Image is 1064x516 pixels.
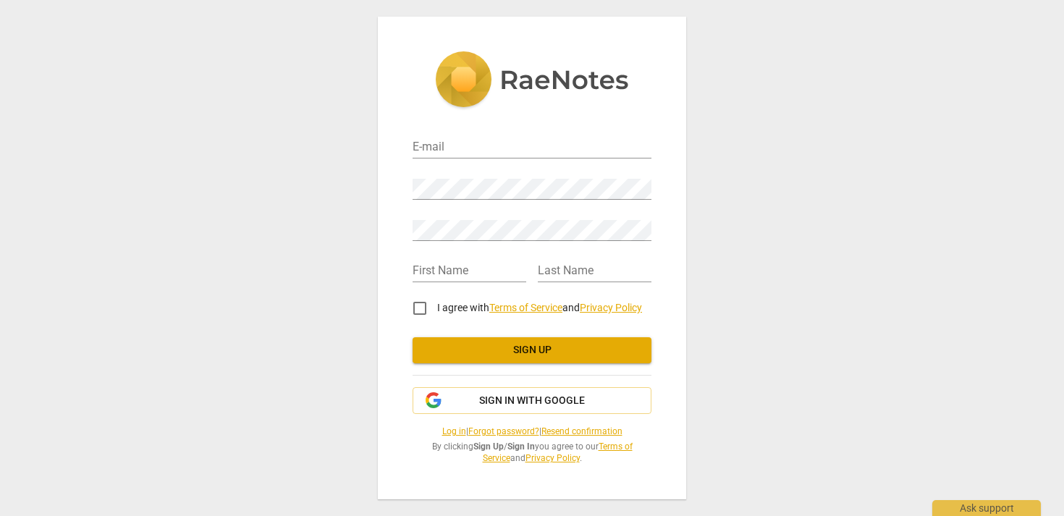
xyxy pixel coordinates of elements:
img: 5ac2273c67554f335776073100b6d88f.svg [435,51,629,111]
div: Ask support [932,500,1041,516]
span: I agree with and [437,302,642,313]
b: Sign Up [473,441,504,452]
button: Sign up [413,337,651,363]
a: Log in [442,426,466,436]
span: Sign in with Google [479,394,585,408]
a: Terms of Service [489,302,562,313]
span: | | [413,426,651,438]
span: Sign up [424,343,640,358]
span: By clicking / you agree to our and . [413,441,651,465]
b: Sign In [507,441,535,452]
a: Resend confirmation [541,426,622,436]
a: Privacy Policy [525,453,580,463]
a: Terms of Service [483,441,633,464]
button: Sign in with Google [413,387,651,415]
a: Privacy Policy [580,302,642,313]
a: Forgot password? [468,426,539,436]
